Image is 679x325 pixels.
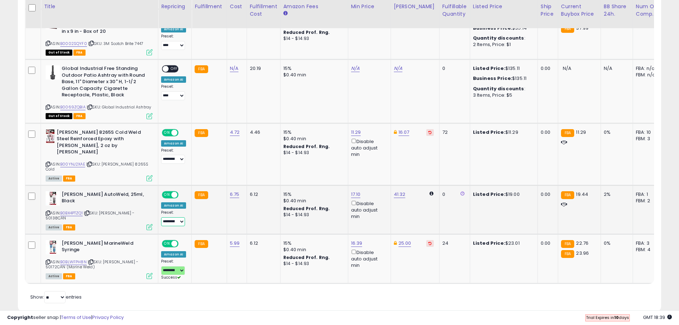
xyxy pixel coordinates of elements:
[46,259,139,270] span: | SKU: [PERSON_NAME] - 50172CAN (Marine Weld)
[46,240,153,278] div: ASIN:
[283,212,343,218] div: $14 - $14.93
[63,176,75,182] span: FBA
[604,240,627,247] div: 0%
[195,191,208,199] small: FBA
[161,34,186,50] div: Preset:
[195,129,208,137] small: FBA
[473,65,532,72] div: $135.11
[250,3,277,18] div: Fulfillment Cost
[586,315,629,320] span: Trial Expires in days
[351,3,388,10] div: Min Price
[7,314,124,321] div: seller snap | |
[163,130,171,136] span: ON
[541,191,552,198] div: 0.00
[351,129,361,136] a: 11.29
[636,72,659,78] div: FBM: n/a
[46,224,62,230] span: All listings currently available for purchase on Amazon
[561,129,574,137] small: FBA
[230,65,238,72] a: N/A
[604,3,630,18] div: BB Share 24h.
[283,254,330,260] b: Reduced Prof. Rng.
[473,240,505,247] b: Listed Price:
[250,191,275,198] div: 6.12
[563,65,571,72] span: N/A
[576,250,589,257] span: 23.96
[473,86,532,92] div: :
[473,92,532,98] div: 3 Items, Price: $5
[473,191,505,198] b: Listed Price:
[283,29,330,35] b: Reduced Prof. Rng.
[230,3,244,10] div: Cost
[46,50,72,56] span: All listings that are currently out of stock and unavailable for purchase on Amazon
[88,41,144,46] span: | SKU: 3M Scotch Brite 7447
[561,250,574,258] small: FBA
[7,314,33,321] strong: Copyright
[473,3,535,10] div: Listed Price
[442,3,467,18] div: Fulfillable Quantity
[195,3,223,10] div: Fulfillment
[62,191,148,206] b: [PERSON_NAME] AutoWeld, 25ml, Black
[442,65,464,72] div: 0
[473,75,512,82] b: Business Price:
[604,191,627,198] div: 2%
[283,65,343,72] div: 15%
[46,15,153,55] div: ASIN:
[283,247,343,253] div: $0.40 min
[636,191,659,198] div: FBA: 1
[60,259,87,265] a: B0BLWFPH8N
[442,129,464,136] div: 72
[161,202,186,209] div: Amazon AI
[561,25,574,33] small: FBA
[46,129,153,181] div: ASIN:
[163,192,171,198] span: ON
[161,210,186,226] div: Preset:
[614,315,619,320] b: 10
[576,191,588,198] span: 19.44
[63,273,75,279] span: FBA
[46,240,60,254] img: 41LGl00EyoL._SL40_.jpg
[473,240,532,247] div: $23.01
[178,192,189,198] span: OFF
[351,65,360,72] a: N/A
[30,294,82,300] span: Show: entries
[46,129,55,143] img: 51PWEc2HEKL._SL40_.jpg
[643,314,672,321] span: 2025-09-11 18:39 GMT
[60,41,87,47] a: B0002SQYF0
[398,240,411,247] a: 25.00
[283,150,343,156] div: $14 - $14.93
[46,65,153,118] div: ASIN:
[46,191,153,229] div: ASIN:
[161,275,181,280] span: Success
[351,191,361,198] a: 17.10
[230,240,240,247] a: 5.99
[250,129,275,136] div: 4.46
[442,240,464,247] div: 24
[398,129,410,136] a: 16.07
[178,130,189,136] span: OFF
[283,3,345,10] div: Amazon Fees
[473,65,505,72] b: Listed Price:
[394,65,402,72] a: N/A
[63,224,75,230] span: FBA
[283,10,288,17] small: Amazon Fees.
[561,3,598,18] div: Current Buybox Price
[46,273,62,279] span: All listings currently available for purchase on Amazon
[636,3,662,18] div: Num of Comp.
[283,261,343,267] div: $14 - $14.93
[46,65,60,80] img: 31lmW19VtJS._SL40_.jpg
[636,247,659,253] div: FBM: 4
[169,66,180,72] span: OFF
[473,25,532,31] div: $35.14
[60,104,86,110] a: B0069ZQBIA
[57,129,143,157] b: [PERSON_NAME] 8265S Cold Weld Steel Reinforced Epoxy with [PERSON_NAME], 2 oz by [PERSON_NAME]
[636,198,659,204] div: FBM: 2
[541,240,552,247] div: 0.00
[636,129,659,136] div: FBA: 10
[44,3,155,10] div: Title
[351,248,385,269] div: Disable auto adjust min
[351,199,385,220] div: Disable auto adjust min
[283,191,343,198] div: 15%
[161,140,186,147] div: Amazon AI
[87,104,151,110] span: | SKU: Global Industrial Ashtray
[61,314,91,321] a: Terms of Use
